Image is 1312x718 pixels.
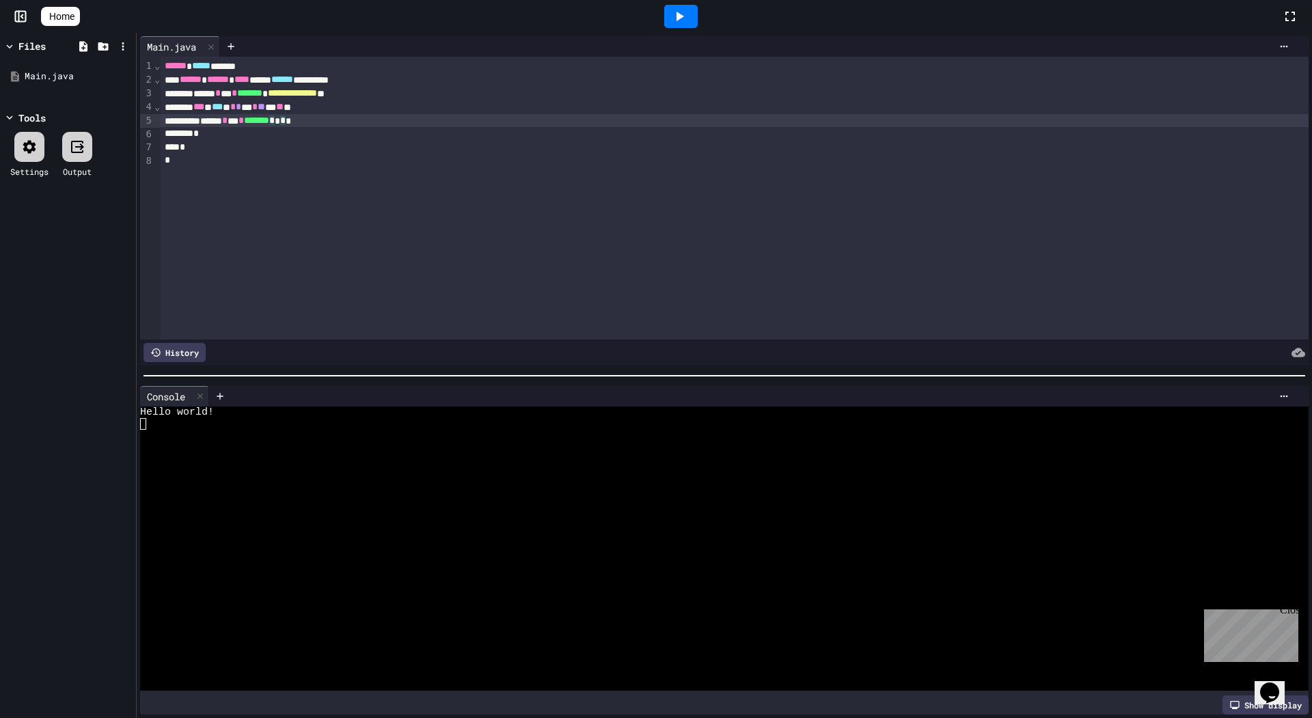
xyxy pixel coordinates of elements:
div: Show display [1222,695,1309,715]
div: Main.java [25,70,131,83]
div: Files [18,39,46,53]
a: Home [41,7,80,26]
iframe: chat widget [1199,604,1298,662]
span: Fold line [154,60,161,71]
div: Tools [18,111,46,125]
div: Console [140,389,192,404]
span: Fold line [154,74,161,85]
div: 1 [140,59,154,73]
iframe: chat widget [1255,663,1298,704]
span: Home [49,10,74,23]
div: 5 [140,114,154,128]
div: 3 [140,87,154,100]
div: Main.java [140,36,220,57]
span: Fold line [154,101,161,112]
div: Output [63,165,92,178]
div: 8 [140,154,154,168]
span: Hello world! [140,406,214,418]
div: Settings [10,165,49,178]
div: 2 [140,73,154,87]
div: 6 [140,128,154,141]
div: Chat with us now!Close [5,5,94,87]
div: 7 [140,141,154,154]
div: History [143,343,206,362]
div: 4 [140,100,154,114]
div: Main.java [140,40,203,54]
div: Console [140,386,209,406]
